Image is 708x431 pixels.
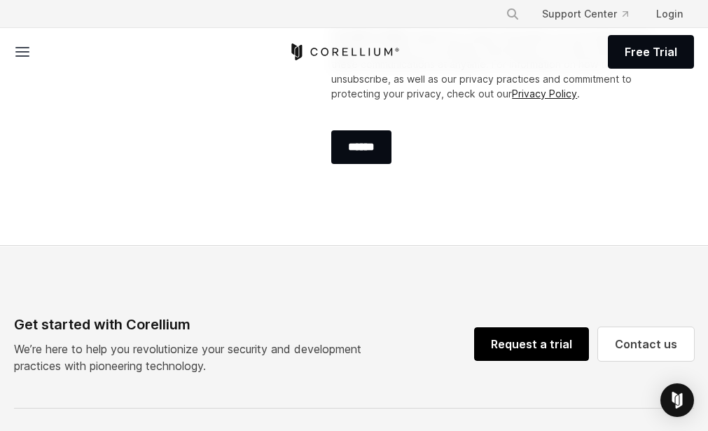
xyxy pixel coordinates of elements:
[625,43,677,60] span: Free Trial
[531,1,639,27] a: Support Center
[14,314,373,335] div: Get started with Corellium
[660,383,694,417] div: Open Intercom Messenger
[598,327,694,361] a: Contact us
[512,88,577,100] a: Privacy Policy
[14,341,373,374] p: We’re here to help you revolutionize your security and development practices with pioneering tech...
[500,1,525,27] button: Search
[289,43,400,60] a: Corellium Home
[474,327,589,361] a: Request a trial
[608,35,694,69] a: Free Trial
[494,1,694,27] div: Navigation Menu
[645,1,694,27] a: Login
